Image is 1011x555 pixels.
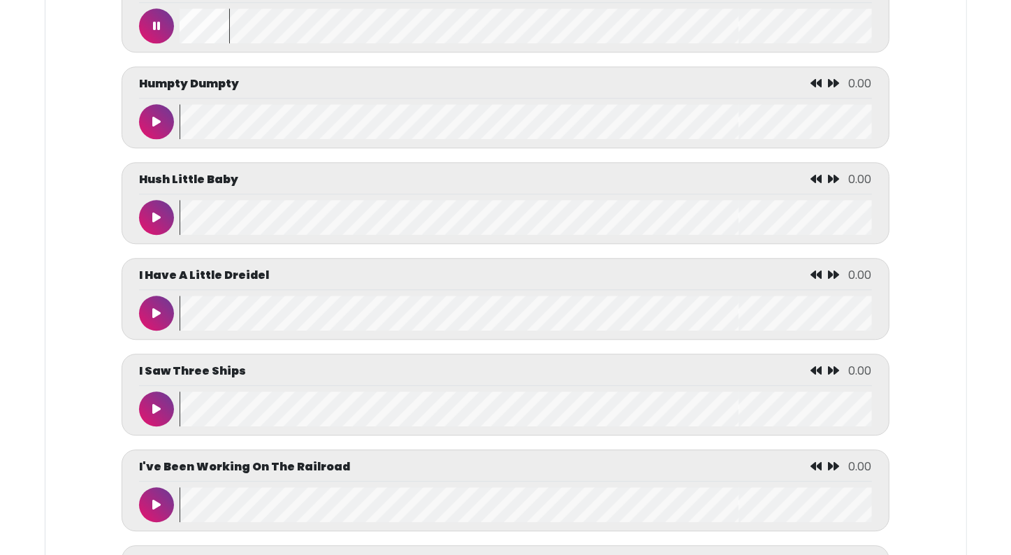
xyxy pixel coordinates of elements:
[849,171,872,187] span: 0.00
[139,363,246,380] p: I Saw Three Ships
[139,459,350,475] p: I've Been Working On The Railroad
[139,267,269,284] p: I Have A Little Dreidel
[849,75,872,92] span: 0.00
[849,363,872,379] span: 0.00
[849,267,872,283] span: 0.00
[849,459,872,475] span: 0.00
[139,75,239,92] p: Humpty Dumpty
[139,171,238,188] p: Hush Little Baby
